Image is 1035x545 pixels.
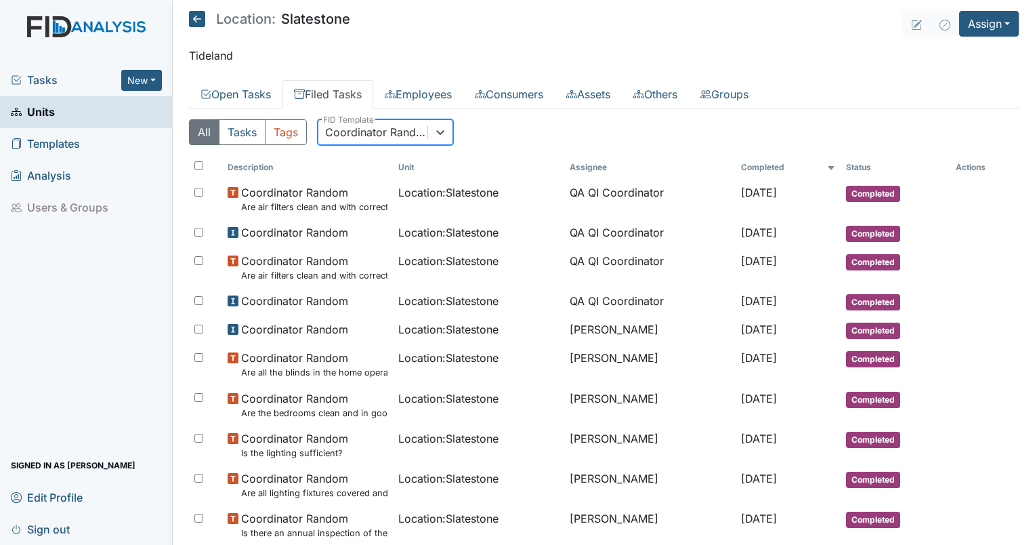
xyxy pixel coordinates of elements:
[741,512,777,525] span: [DATE]
[11,487,83,508] span: Edit Profile
[846,186,900,202] span: Completed
[241,390,388,420] span: Coordinator Random Are the bedrooms clean and in good repair?
[741,254,777,268] span: [DATE]
[741,294,777,308] span: [DATE]
[241,447,348,460] small: Is the lighting sufficient?
[241,321,348,338] span: Coordinator Random
[282,80,373,108] a: Filed Tasks
[241,487,388,500] small: Are all lighting fixtures covered and free of debris?
[564,316,736,344] td: [PERSON_NAME]
[398,253,499,269] span: Location : Slatestone
[950,156,1018,179] th: Actions
[689,80,760,108] a: Groups
[189,119,307,145] div: Type filter
[398,321,499,338] span: Location : Slatestone
[194,161,203,170] input: Toggle All Rows Selected
[846,323,900,339] span: Completed
[241,510,388,540] span: Coordinator Random Is there an annual inspection of the Security and Fire alarm system on file?
[622,80,689,108] a: Others
[241,366,388,379] small: Are all the blinds in the home operational and clean?
[373,80,463,108] a: Employees
[241,293,348,309] span: Coordinator Random
[241,350,388,379] span: Coordinator Random Are all the blinds in the home operational and clean?
[398,224,499,241] span: Location : Slatestone
[241,470,388,500] span: Coordinator Random Are all lighting fixtures covered and free of debris?
[189,119,219,145] button: All
[241,224,348,241] span: Coordinator Random
[398,184,499,201] span: Location : Slatestone
[11,165,71,186] span: Analysis
[241,407,388,420] small: Are the bedrooms clean and in good repair?
[219,119,266,145] button: Tasks
[564,219,736,247] td: QA QI Coordinator
[564,385,736,425] td: [PERSON_NAME]
[189,11,350,27] h5: Slatestone
[398,293,499,309] span: Location : Slatestone
[741,323,777,336] span: [DATE]
[564,156,736,179] th: Assignee
[11,134,80,155] span: Templates
[398,390,499,407] span: Location : Slatestone
[741,472,777,485] span: [DATE]
[841,156,950,179] th: Toggle SortBy
[11,72,121,88] a: Tasks
[265,119,307,145] button: Tags
[398,350,499,366] span: Location : Slatestone
[564,344,736,384] td: [PERSON_NAME]
[216,12,276,26] span: Location:
[241,269,388,282] small: Are air filters clean and with correct date labeled?
[564,247,736,287] td: QA QI Coordinator
[222,156,394,179] th: Toggle SortBy
[741,186,777,199] span: [DATE]
[241,253,388,282] span: Coordinator Random Are air filters clean and with correct date labeled?
[846,472,900,488] span: Completed
[463,80,555,108] a: Consumers
[393,156,564,179] th: Toggle SortBy
[846,512,900,528] span: Completed
[959,11,1019,37] button: Assign
[741,351,777,365] span: [DATE]
[189,47,1019,64] p: Tideland
[398,510,499,527] span: Location : Slatestone
[846,432,900,448] span: Completed
[11,519,70,540] span: Sign out
[555,80,622,108] a: Assets
[564,425,736,465] td: [PERSON_NAME]
[564,465,736,505] td: [PERSON_NAME]
[846,294,900,310] span: Completed
[846,392,900,408] span: Completed
[741,392,777,405] span: [DATE]
[189,80,282,108] a: Open Tasks
[241,201,388,214] small: Are air filters clean and with correct date labeled?
[398,470,499,487] span: Location : Slatestone
[736,156,841,179] th: Toggle SortBy
[325,124,429,140] div: Coordinator Random
[121,70,162,91] button: New
[241,527,388,540] small: Is there an annual inspection of the Security and Fire alarm system on file?
[241,430,348,460] span: Coordinator Random Is the lighting sufficient?
[741,432,777,445] span: [DATE]
[564,505,736,545] td: [PERSON_NAME]
[11,102,55,123] span: Units
[398,430,499,447] span: Location : Slatestone
[846,351,900,367] span: Completed
[241,184,388,214] span: Coordinator Random Are air filters clean and with correct date labeled?
[11,455,135,476] span: Signed in as [PERSON_NAME]
[846,226,900,242] span: Completed
[564,179,736,219] td: QA QI Coordinator
[846,254,900,270] span: Completed
[564,287,736,316] td: QA QI Coordinator
[741,226,777,239] span: [DATE]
